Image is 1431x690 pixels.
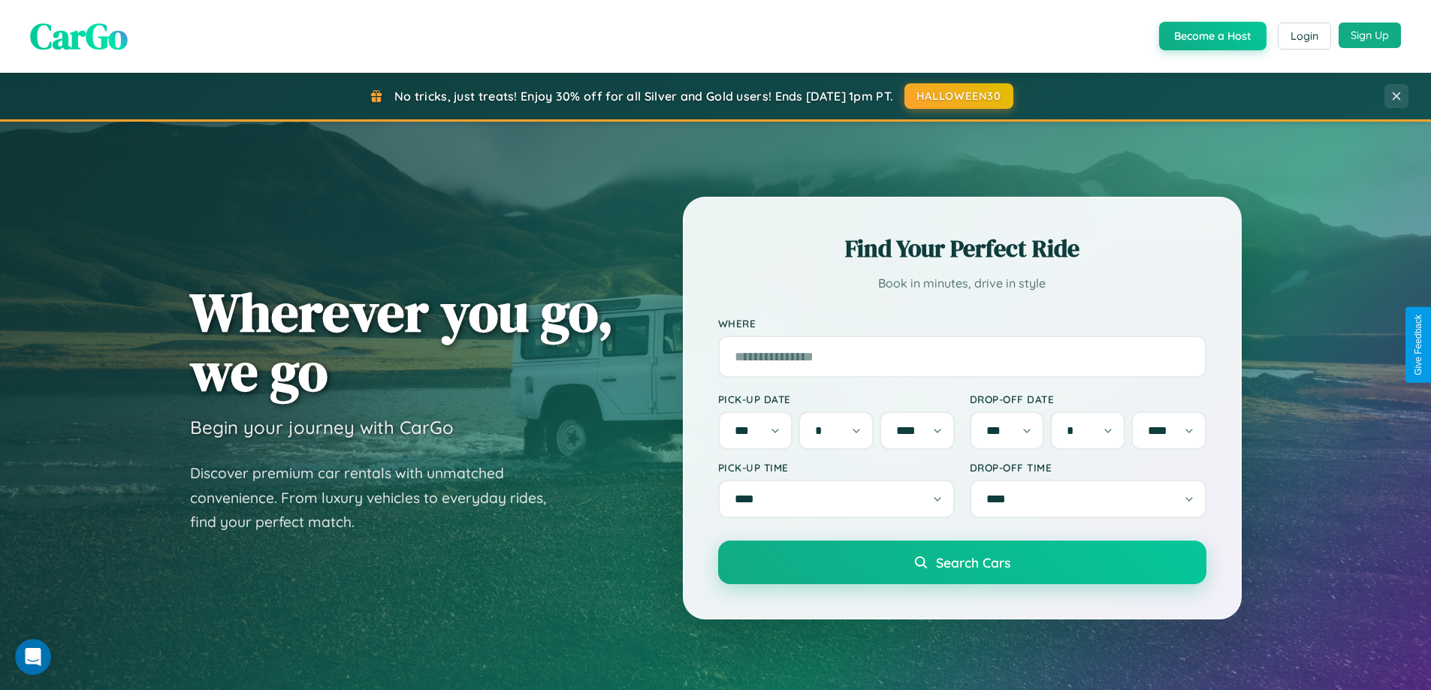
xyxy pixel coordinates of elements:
h2: Find Your Perfect Ride [718,232,1206,265]
label: Drop-off Date [970,393,1206,405]
iframe: Intercom live chat [15,639,51,675]
button: Become a Host [1159,22,1266,50]
button: Login [1278,23,1331,50]
button: HALLOWEEN30 [904,83,1013,109]
p: Book in minutes, drive in style [718,273,1206,294]
div: Give Feedback [1413,315,1423,375]
label: Where [718,317,1206,330]
button: Search Cars [718,541,1206,584]
button: Sign Up [1339,23,1401,48]
h1: Wherever you go, we go [190,282,614,401]
span: No tricks, just treats! Enjoy 30% off for all Silver and Gold users! Ends [DATE] 1pm PT. [394,89,893,104]
label: Pick-up Time [718,461,955,474]
p: Discover premium car rentals with unmatched convenience. From luxury vehicles to everyday rides, ... [190,461,566,535]
span: CarGo [30,11,128,61]
label: Pick-up Date [718,393,955,405]
label: Drop-off Time [970,461,1206,474]
h3: Begin your journey with CarGo [190,416,454,438]
span: Search Cars [936,554,1010,571]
